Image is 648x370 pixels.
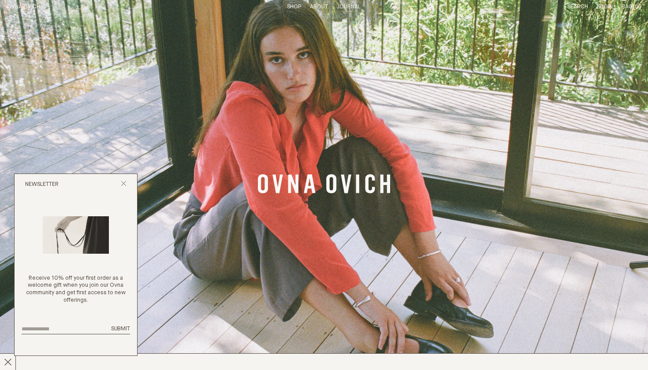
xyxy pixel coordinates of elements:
button: Submit [111,326,130,333]
a: Home [7,4,40,10]
a: Search [567,4,588,10]
span: [0] [633,4,641,10]
summary: About [310,4,328,11]
h2: Newsletter [25,181,59,189]
a: Journal [337,4,361,10]
a: Login [597,4,613,10]
a: Banner Link [258,174,390,196]
a: Shop [287,4,301,10]
span: Bag [622,4,633,10]
span: Submit [111,326,130,332]
p: Receive 10% off your first order as a welcome gift when you join our Ovna community and get first... [22,275,130,305]
button: Close popup [121,181,127,189]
